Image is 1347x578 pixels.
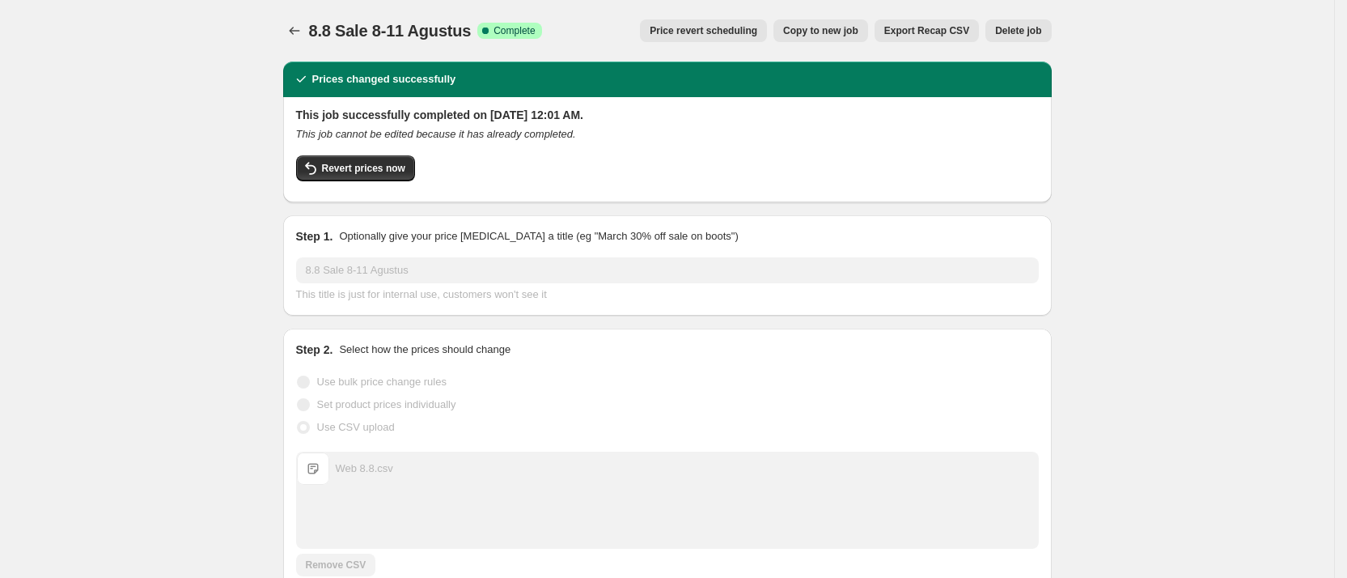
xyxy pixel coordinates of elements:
[296,288,547,300] span: This title is just for internal use, customers won't see it
[296,107,1039,123] h2: This job successfully completed on [DATE] 12:01 AM.
[773,19,868,42] button: Copy to new job
[783,24,858,37] span: Copy to new job
[296,257,1039,283] input: 30% off holiday sale
[296,128,576,140] i: This job cannot be edited because it has already completed.
[296,342,333,358] h2: Step 2.
[317,376,447,388] span: Use bulk price change rules
[339,228,738,244] p: Optionally give your price [MEDICAL_DATA] a title (eg "March 30% off sale on boots")
[493,24,535,37] span: Complete
[640,19,767,42] button: Price revert scheduling
[339,342,510,358] p: Select how the prices should change
[995,24,1041,37] span: Delete job
[985,19,1051,42] button: Delete job
[283,19,306,42] button: Price change jobs
[884,24,969,37] span: Export Recap CSV
[322,162,405,175] span: Revert prices now
[317,398,456,410] span: Set product prices individually
[296,228,333,244] h2: Step 1.
[336,461,393,477] div: Web 8.8.csv
[296,155,415,181] button: Revert prices now
[650,24,757,37] span: Price revert scheduling
[309,22,472,40] span: 8.8 Sale 8-11 Agustus
[317,421,395,433] span: Use CSV upload
[875,19,979,42] button: Export Recap CSV
[312,71,456,87] h2: Prices changed successfully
